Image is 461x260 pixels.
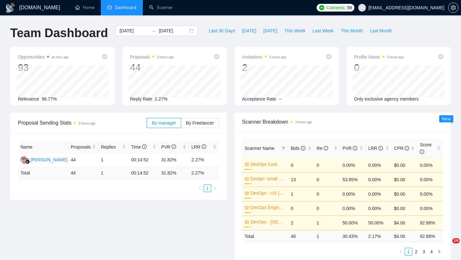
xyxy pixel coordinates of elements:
[245,220,249,224] span: crown
[152,120,176,126] span: By manager
[211,184,219,192] li: Next Page
[387,55,404,59] time: 3 hours ago
[18,96,39,102] span: Relevance
[242,27,256,34] span: [DATE]
[413,248,420,255] a: 2
[360,5,364,10] span: user
[189,153,219,167] td: 2.27%
[324,146,328,150] span: info-circle
[314,187,340,201] td: 0
[107,5,112,10] span: dashboard
[131,144,146,150] span: Time
[159,153,189,167] td: 31.82%
[242,53,286,61] span: Invitations
[288,172,314,187] td: 13
[263,27,277,34] span: [DATE]
[392,158,417,172] td: $0.00
[420,150,424,154] span: info-circle
[130,96,152,102] span: Reply Rate
[157,55,174,59] time: 3 hours ago
[417,230,443,242] td: 92.88 %
[242,230,288,242] td: Total
[245,146,274,151] span: Scanner Name
[354,53,404,61] span: Profile Views
[314,158,340,172] td: 0
[354,61,404,74] div: 0
[295,120,312,124] time: 3 hours ago
[397,248,405,256] li: Previous Page
[452,238,460,243] span: 10
[439,238,455,254] iframe: Intercom live chat
[209,27,235,34] span: Last 30 Days
[211,184,219,192] button: right
[245,162,249,167] span: crown
[399,250,403,254] span: left
[204,185,211,192] a: 1
[420,248,427,255] a: 3
[115,5,136,10] span: Dashboard
[340,187,366,201] td: 0.00%
[149,5,173,10] a: searchScanner
[312,27,334,34] span: Last Week
[282,146,286,150] span: filter
[269,55,286,59] time: 3 hours ago
[280,143,287,153] span: filter
[417,187,443,201] td: 0.00%
[20,157,67,162] a: HH[PERSON_NAME]
[189,167,219,179] td: 2.27 %
[42,96,57,102] span: 96.77%
[288,158,314,172] td: 0
[250,218,284,225] a: DevOps - [GEOGRAPHIC_DATA]
[319,5,324,10] img: upwork-logo.png
[392,172,417,187] td: $0.00
[288,187,314,201] td: 1
[128,153,158,167] td: 00:14:52
[366,187,392,201] td: 0.00%
[437,250,441,254] span: right
[354,96,419,102] span: Only exclusive agency members
[288,215,314,230] td: 2
[314,201,340,215] td: 0
[347,4,352,11] span: 59
[30,156,67,163] div: [PERSON_NAME]
[52,55,69,59] time: an hour ago
[288,201,314,215] td: 0
[102,54,107,59] span: info-circle
[442,116,451,121] span: New
[314,230,340,242] td: 1
[291,146,305,151] span: Bids
[250,161,284,168] a: DevOps Core
[435,248,443,256] button: right
[435,248,443,256] li: Next Page
[242,61,286,74] div: 2
[309,26,337,36] button: Last Week
[337,26,366,36] button: This Month
[417,215,443,230] td: 92.88%
[343,146,358,151] span: PVR
[405,248,412,255] a: 1
[245,176,249,181] span: crown
[449,5,458,10] span: setting
[18,61,69,74] div: 93
[239,26,260,36] button: [DATE]
[119,27,149,34] input: Start date
[75,5,94,10] a: homeHome
[245,191,249,195] span: crown
[353,146,357,150] span: info-circle
[159,167,189,179] td: 31.82 %
[161,144,176,150] span: PVR
[5,3,15,13] img: logo
[392,230,417,242] td: $ 4.00
[448,5,458,10] a: setting
[417,172,443,187] td: 0.00%
[341,27,363,34] span: This Month
[25,159,30,164] img: gigradar-bm.png
[98,167,128,179] td: 1
[284,27,305,34] span: This Week
[439,54,443,59] span: info-circle
[405,248,412,256] li: 1
[101,143,121,150] span: Replies
[392,201,417,215] td: $0.00
[281,26,309,36] button: This Week
[405,146,409,150] span: info-circle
